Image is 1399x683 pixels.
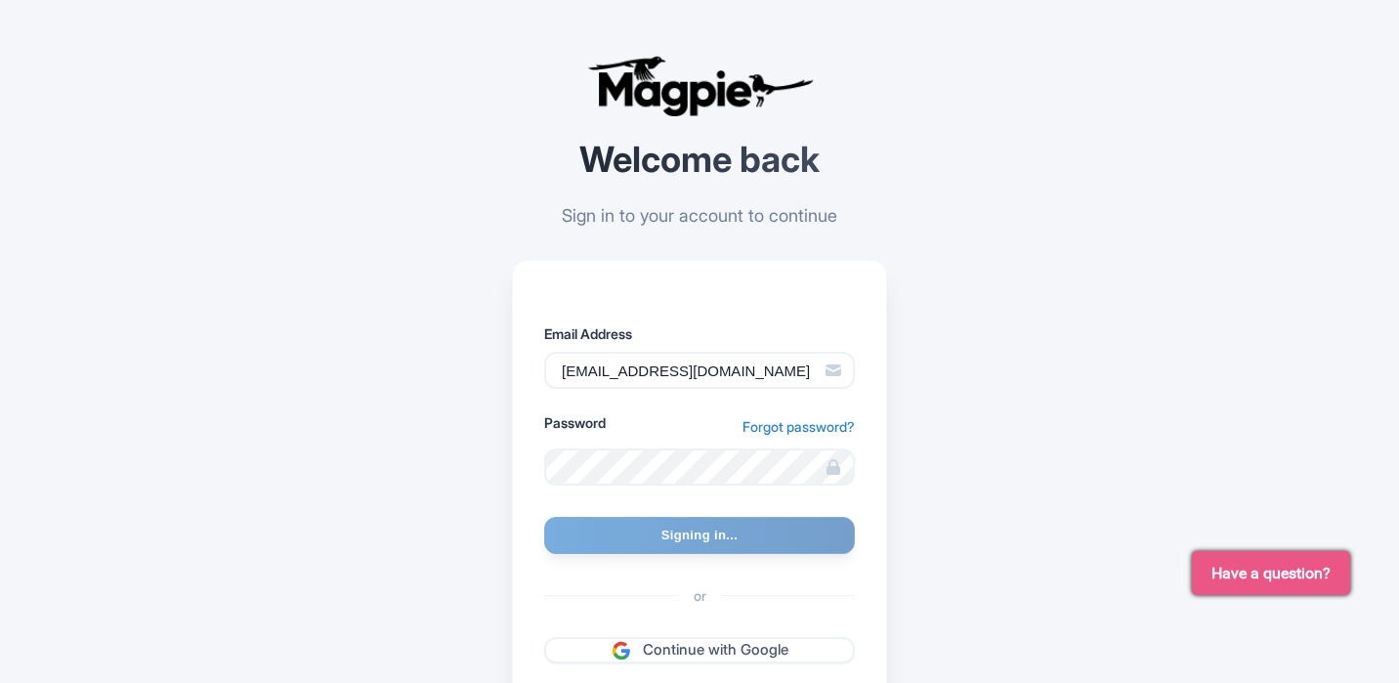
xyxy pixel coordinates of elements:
label: Email Address [544,323,855,344]
img: logo-ab69f6fb50320c5b225c76a69d11143b.png [582,55,817,117]
p: Sign in to your account to continue [512,202,887,229]
label: Password [544,412,606,433]
button: Have a question? [1192,551,1350,595]
span: or [678,585,722,606]
input: Signing in... [544,517,855,554]
input: Enter your email address [544,352,855,389]
span: Have a question? [1211,562,1331,585]
h2: Welcome back [512,141,887,180]
a: Continue with Google [544,637,855,663]
a: Forgot password? [742,416,855,437]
